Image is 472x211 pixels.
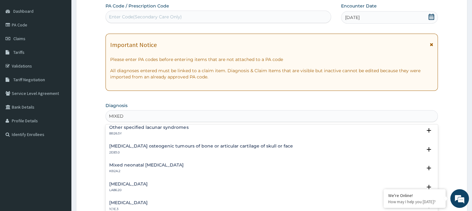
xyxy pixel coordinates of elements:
[13,8,34,14] span: Dashboard
[13,36,25,41] span: Claims
[11,31,25,47] img: d_794563401_company_1708531726252_794563401
[388,199,441,204] p: How may I help you today?
[388,193,441,198] div: We're Online!
[109,169,184,173] p: KB2A.2
[425,183,433,191] i: open select status
[106,3,169,9] label: PA Code / Prescription Code
[102,3,117,18] div: Minimize live chat window
[36,65,86,128] span: We're online!
[13,77,45,82] span: Tariff Negotiation
[109,188,148,192] p: LA86.20
[109,182,148,186] h4: [MEDICAL_DATA]
[341,3,377,9] label: Encounter Date
[3,143,118,165] textarea: Type your message and hit 'Enter'
[110,56,433,63] p: Please enter PA codes before entering items that are not attached to a PA code
[109,131,188,136] p: 8B26.5Y
[109,163,184,167] h4: Mixed neonatal [MEDICAL_DATA]
[13,49,25,55] span: Tariffs
[110,41,157,48] h1: Important Notice
[425,127,433,134] i: open select status
[345,14,360,21] span: [DATE]
[109,14,182,20] div: Enter Code(Secondary Care Only)
[32,35,104,43] div: Chat with us now
[106,102,128,109] label: Diagnosis
[109,200,148,205] h4: [MEDICAL_DATA]
[109,125,188,130] h4: Other specified lacunar syndromes
[425,146,433,153] i: open select status
[109,144,293,148] h4: [MEDICAL_DATA] osteogenic tumours of bone or articular cartilage of skull or face
[109,150,293,155] p: 2E83.0
[110,68,433,80] p: All diagnoses entered must be linked to a claim item. Diagnosis & Claim Items that are visible bu...
[425,164,433,172] i: open select status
